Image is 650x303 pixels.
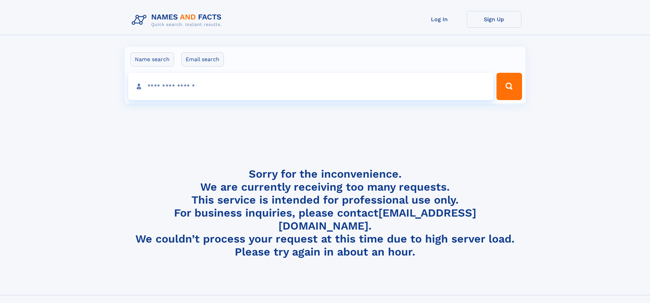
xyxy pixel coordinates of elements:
[130,52,174,67] label: Name search
[278,206,476,232] a: [EMAIL_ADDRESS][DOMAIN_NAME]
[128,73,494,100] input: search input
[129,167,521,259] h4: Sorry for the inconvenience. We are currently receiving too many requests. This service is intend...
[467,11,521,28] a: Sign Up
[181,52,224,67] label: Email search
[129,11,227,29] img: Logo Names and Facts
[412,11,467,28] a: Log In
[496,73,522,100] button: Search Button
